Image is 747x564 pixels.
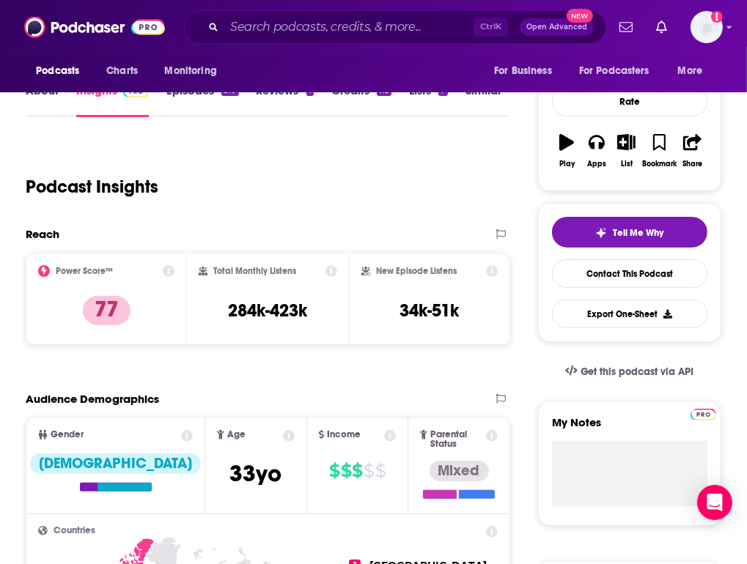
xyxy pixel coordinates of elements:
[154,57,235,85] button: open menu
[552,217,707,248] button: tell me why sparkleTell Me Why
[570,57,671,85] button: open menu
[579,61,650,81] span: For Podcasters
[650,15,673,40] a: Show notifications dropdown
[614,15,639,40] a: Show notifications dropdown
[621,160,633,168] div: List
[595,227,607,239] img: tell me why sparkle
[484,57,570,85] button: open menu
[691,11,723,43] button: Show profile menu
[526,23,587,31] span: Open Advanced
[257,84,314,117] a: Reviews1
[331,84,391,117] a: Credits113
[691,407,716,420] a: Pro website
[668,57,721,85] button: open menu
[567,9,593,23] span: New
[229,459,281,488] span: 33 yo
[26,176,158,198] h1: Podcast Insights
[229,300,308,322] h3: 284k-423k
[466,84,501,117] a: Similar
[474,18,508,37] span: Ctrl K
[682,160,702,168] div: Share
[552,86,707,116] div: Rate
[582,125,612,177] button: Apps
[587,160,606,168] div: Apps
[30,453,201,474] div: [DEMOGRAPHIC_DATA]
[97,57,147,85] a: Charts
[691,11,723,43] img: User Profile
[54,526,95,535] span: Countries
[341,459,351,483] span: $
[353,459,363,483] span: $
[691,409,716,420] img: Podchaser Pro
[164,61,216,81] span: Monitoring
[26,392,159,406] h2: Audience Demographics
[430,430,484,449] span: Parental Status
[711,11,723,23] svg: Add a profile image
[400,300,459,322] h3: 34k-51k
[552,259,707,288] a: Contact This Podcast
[641,125,677,177] button: Bookmark
[552,125,582,177] button: Play
[581,366,694,378] span: Get this podcast via API
[56,266,113,276] h2: Power Score™
[227,430,246,439] span: Age
[611,125,641,177] button: List
[520,18,594,36] button: Open AdvancedNew
[376,266,457,276] h2: New Episode Listens
[677,125,707,177] button: Share
[678,61,703,81] span: More
[691,11,723,43] span: Logged in as jfalkner
[76,84,149,117] a: InsightsPodchaser Pro
[36,61,79,81] span: Podcasts
[613,227,663,239] span: Tell Me Why
[166,84,238,117] a: Episodes510
[430,461,489,481] div: Mixed
[329,459,339,483] span: $
[26,57,98,85] button: open menu
[224,15,474,39] input: Search podcasts, credits, & more...
[494,61,552,81] span: For Business
[559,160,575,168] div: Play
[24,13,165,41] img: Podchaser - Follow, Share and Rate Podcasts
[364,459,374,483] span: $
[51,430,84,439] span: Gender
[327,430,361,439] span: Income
[26,227,59,241] h2: Reach
[409,84,447,117] a: Lists7
[553,354,706,390] a: Get this podcast via API
[106,61,138,81] span: Charts
[26,84,59,117] a: About
[697,485,732,520] div: Open Intercom Messenger
[375,459,386,483] span: $
[552,300,707,328] button: Export One-Sheet
[83,296,130,325] p: 77
[184,10,606,44] div: Search podcasts, credits, & more...
[213,266,296,276] h2: Total Monthly Listens
[552,415,707,441] label: My Notes
[642,160,677,168] div: Bookmark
